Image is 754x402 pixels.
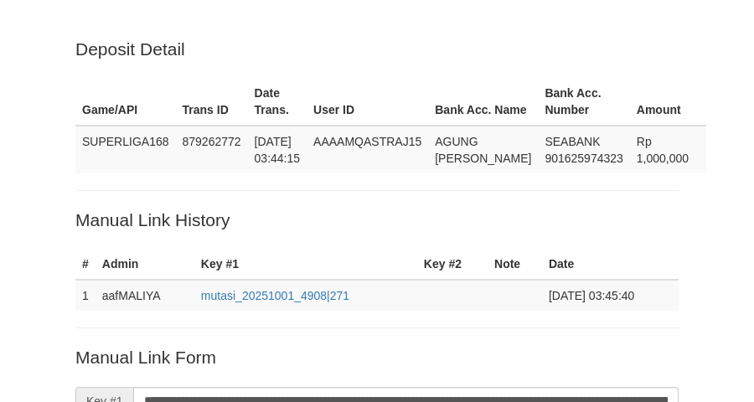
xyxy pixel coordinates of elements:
td: [DATE] 03:45:40 [542,280,679,311]
th: Date Trans. [248,78,307,126]
th: Game/API [75,78,176,126]
td: 1 [75,280,96,311]
td: 879262772 [176,126,248,173]
span: [DATE] 03:44:15 [255,135,301,165]
th: Amount [630,78,706,126]
span: SEABANK [545,135,600,148]
span: AAAAMQASTRAJ15 [313,135,421,148]
th: Note [488,249,542,280]
p: Manual Link Form [75,345,679,369]
th: Bank Acc. Name [428,78,538,126]
td: SUPERLIGA168 [75,126,176,173]
th: Key #1 [194,249,417,280]
th: User ID [307,78,428,126]
th: Key #2 [417,249,488,280]
span: AGUNG [PERSON_NAME] [435,135,531,165]
td: aafMALIYA [96,280,194,311]
th: # [75,249,96,280]
span: Rp 1,000,000 [637,135,689,165]
th: Admin [96,249,194,280]
p: Manual Link History [75,208,679,232]
a: mutasi_20251001_4908|271 [201,289,349,302]
th: Bank Acc. Number [538,78,629,126]
th: Date [542,249,679,280]
th: Trans ID [176,78,248,126]
span: Copy 901625974323 to clipboard [545,152,622,165]
p: Deposit Detail [75,37,679,61]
